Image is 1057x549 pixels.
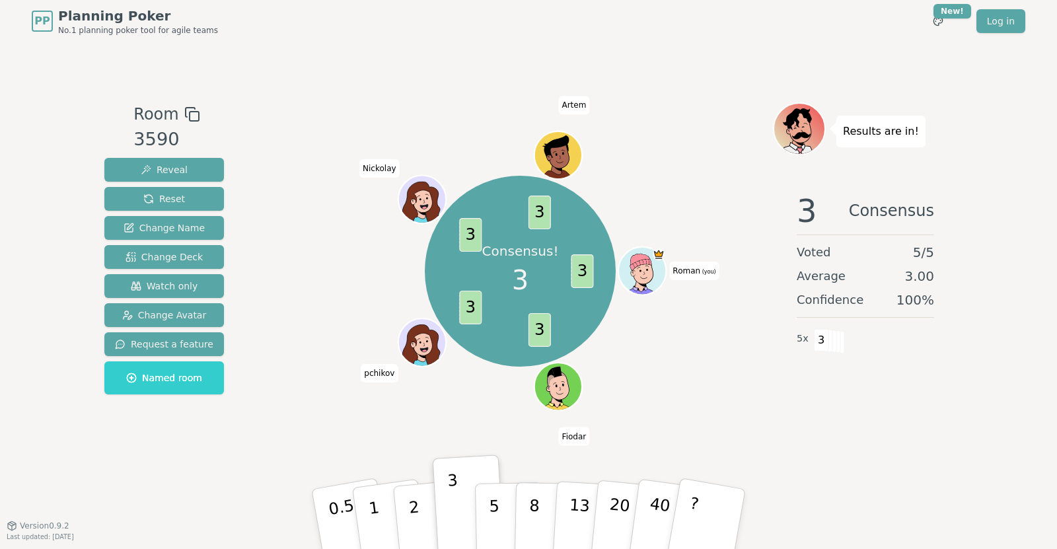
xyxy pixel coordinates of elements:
[104,361,224,394] button: Named room
[814,329,829,351] span: 3
[653,248,665,260] span: Roman is the host
[913,243,934,262] span: 5 / 5
[797,243,831,262] span: Voted
[620,248,665,293] button: Click to change your avatar
[797,195,817,227] span: 3
[131,279,198,293] span: Watch only
[104,187,224,211] button: Reset
[933,4,971,18] div: New!
[7,533,74,540] span: Last updated: [DATE]
[143,192,185,205] span: Reset
[976,9,1025,33] a: Log in
[122,309,207,322] span: Change Avatar
[32,7,218,36] a: PPPlanning PokerNo.1 planning poker tool for agile teams
[124,221,205,235] span: Change Name
[558,96,589,114] span: Click to change your name
[528,196,550,229] span: 3
[843,122,919,141] p: Results are in!
[797,291,863,309] span: Confidence
[571,254,593,288] span: 3
[926,9,950,33] button: New!
[58,25,218,36] span: No.1 planning poker tool for agile teams
[669,262,719,280] span: Click to change your name
[359,159,400,178] span: Click to change your name
[559,427,590,446] span: Click to change your name
[797,267,846,285] span: Average
[104,332,224,356] button: Request a feature
[133,126,200,153] div: 3590
[141,163,188,176] span: Reveal
[512,260,528,300] span: 3
[115,338,213,351] span: Request a feature
[126,371,202,384] span: Named room
[7,521,69,531] button: Version0.9.2
[104,158,224,182] button: Reveal
[797,332,809,346] span: 5 x
[133,102,178,126] span: Room
[104,216,224,240] button: Change Name
[528,312,550,346] span: 3
[447,471,462,543] p: 3
[700,269,716,275] span: (you)
[58,7,218,25] span: Planning Poker
[20,521,69,531] span: Version 0.9.2
[34,13,50,29] span: PP
[104,303,224,327] button: Change Avatar
[459,218,482,252] span: 3
[896,291,934,309] span: 100 %
[849,195,934,227] span: Consensus
[104,274,224,298] button: Watch only
[904,267,934,285] span: 3.00
[459,290,482,324] span: 3
[104,245,224,269] button: Change Deck
[361,364,398,383] span: Click to change your name
[482,242,559,260] p: Consensus!
[126,250,203,264] span: Change Deck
